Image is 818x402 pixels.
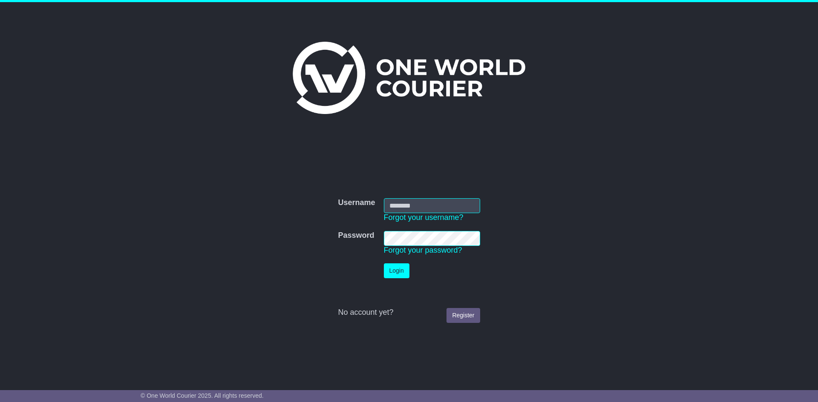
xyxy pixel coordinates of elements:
a: Register [446,308,480,323]
label: Password [338,231,374,240]
div: No account yet? [338,308,480,317]
span: © One World Courier 2025. All rights reserved. [141,392,264,399]
img: One World [293,42,525,114]
a: Forgot your username? [384,213,464,222]
button: Login [384,263,409,278]
a: Forgot your password? [384,246,462,254]
label: Username [338,198,375,208]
